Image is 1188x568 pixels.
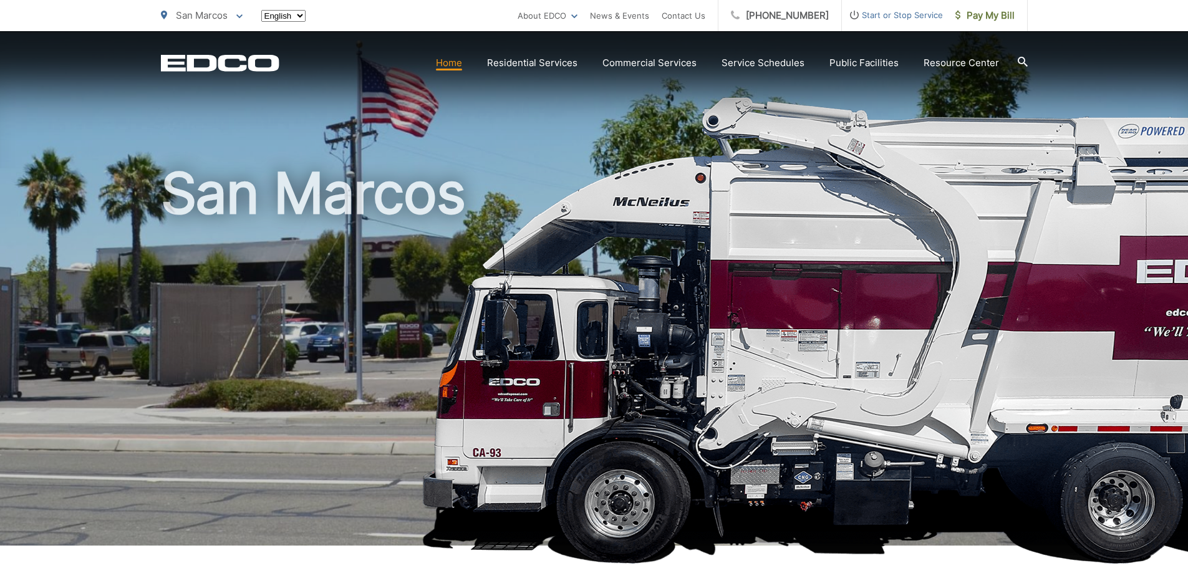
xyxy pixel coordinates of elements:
a: Home [436,55,462,70]
a: News & Events [590,8,649,23]
span: Pay My Bill [955,8,1015,23]
a: Resource Center [924,55,999,70]
h1: San Marcos [161,162,1028,557]
a: Residential Services [487,55,577,70]
select: Select a language [261,10,306,22]
a: Service Schedules [722,55,804,70]
a: EDCD logo. Return to the homepage. [161,54,279,72]
span: San Marcos [176,9,228,21]
a: About EDCO [518,8,577,23]
a: Public Facilities [829,55,899,70]
a: Contact Us [662,8,705,23]
a: Commercial Services [602,55,697,70]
